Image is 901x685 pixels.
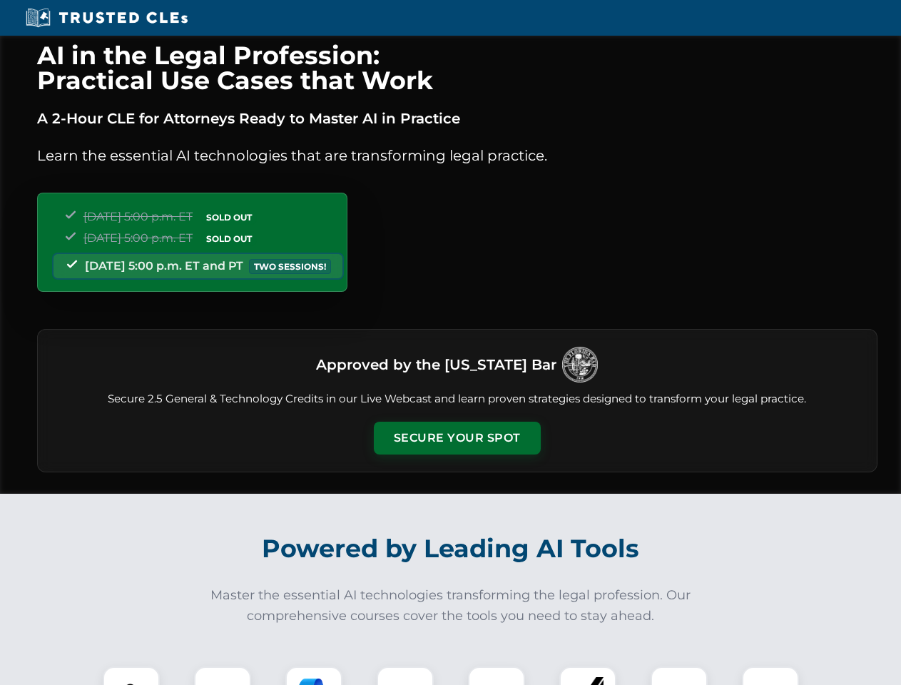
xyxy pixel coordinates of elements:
span: SOLD OUT [201,210,257,225]
p: Learn the essential AI technologies that are transforming legal practice. [37,144,877,167]
button: Secure Your Spot [374,422,541,455]
h2: Powered by Leading AI Tools [56,524,846,574]
h1: AI in the Legal Profession: Practical Use Cases that Work [37,43,877,93]
span: [DATE] 5:00 p.m. ET [83,231,193,245]
span: SOLD OUT [201,231,257,246]
p: Secure 2.5 General & Technology Credits in our Live Webcast and learn proven strategies designed ... [55,391,860,407]
p: Master the essential AI technologies transforming the legal profession. Our comprehensive courses... [201,585,701,626]
p: A 2-Hour CLE for Attorneys Ready to Master AI in Practice [37,107,877,130]
span: [DATE] 5:00 p.m. ET [83,210,193,223]
img: Trusted CLEs [21,7,192,29]
img: Logo [562,347,598,382]
h3: Approved by the [US_STATE] Bar [316,352,556,377]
